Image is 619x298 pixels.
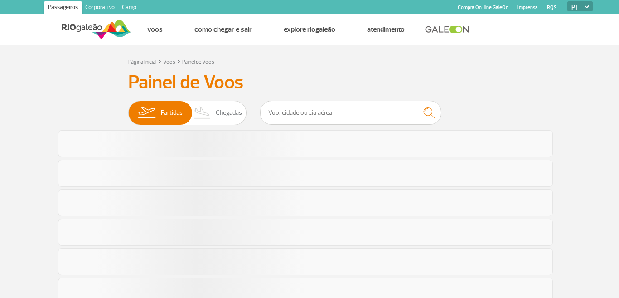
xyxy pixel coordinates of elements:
a: RQS [547,5,557,10]
a: Página Inicial [128,59,156,65]
a: Voos [147,25,163,34]
input: Voo, cidade ou cia aérea [260,101,441,125]
a: Imprensa [517,5,538,10]
img: slider-desembarque [189,101,216,125]
a: > [177,56,180,66]
a: Painel de Voos [182,59,214,65]
h3: Painel de Voos [128,71,491,94]
a: Explore RIOgaleão [284,25,335,34]
a: Cargo [118,1,140,15]
img: slider-embarque [132,101,161,125]
a: Voos [163,59,175,65]
a: Compra On-line GaleOn [458,5,508,10]
span: Partidas [161,101,183,125]
a: Atendimento [367,25,405,34]
a: Corporativo [82,1,118,15]
a: > [158,56,161,66]
a: Como chegar e sair [194,25,252,34]
span: Chegadas [216,101,242,125]
a: Passageiros [44,1,82,15]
